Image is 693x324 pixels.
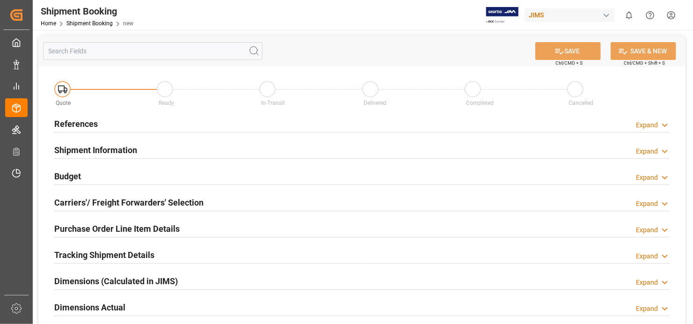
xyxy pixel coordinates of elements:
h2: Dimensions Actual [54,301,125,314]
span: Quote [56,100,71,106]
h2: Tracking Shipment Details [54,249,154,261]
img: Exertis%20JAM%20-%20Email%20Logo.jpg_1722504956.jpg [486,7,518,23]
h2: Shipment Information [54,144,137,156]
span: In-Transit [261,100,285,106]
div: Shipment Booking [41,4,133,18]
a: Shipment Booking [66,20,113,27]
div: Expand [636,304,658,314]
span: Cancelled [569,100,593,106]
button: Help Center [640,5,661,26]
button: show 0 new notifications [619,5,640,26]
h2: Dimensions (Calculated in JIMS) [54,275,178,287]
div: Expand [636,120,658,130]
span: Ctrl/CMD + Shift + S [624,59,665,66]
h2: References [54,118,98,130]
a: Home [41,20,56,27]
button: SAVE & NEW [611,42,676,60]
h2: Carriers'/ Freight Forwarders' Selection [54,196,204,209]
div: Expand [636,147,658,156]
div: JIMS [525,8,615,22]
div: Expand [636,225,658,235]
button: SAVE [535,42,601,60]
h2: Budget [54,170,81,183]
div: Expand [636,173,658,183]
h2: Purchase Order Line Item Details [54,222,180,235]
span: Completed [466,100,494,106]
button: JIMS [525,6,619,24]
div: Expand [636,199,658,209]
div: Expand [636,278,658,287]
span: Ready [159,100,174,106]
div: Expand [636,251,658,261]
span: Ctrl/CMD + S [555,59,583,66]
span: Delivered [364,100,387,106]
input: Search Fields [43,42,263,60]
